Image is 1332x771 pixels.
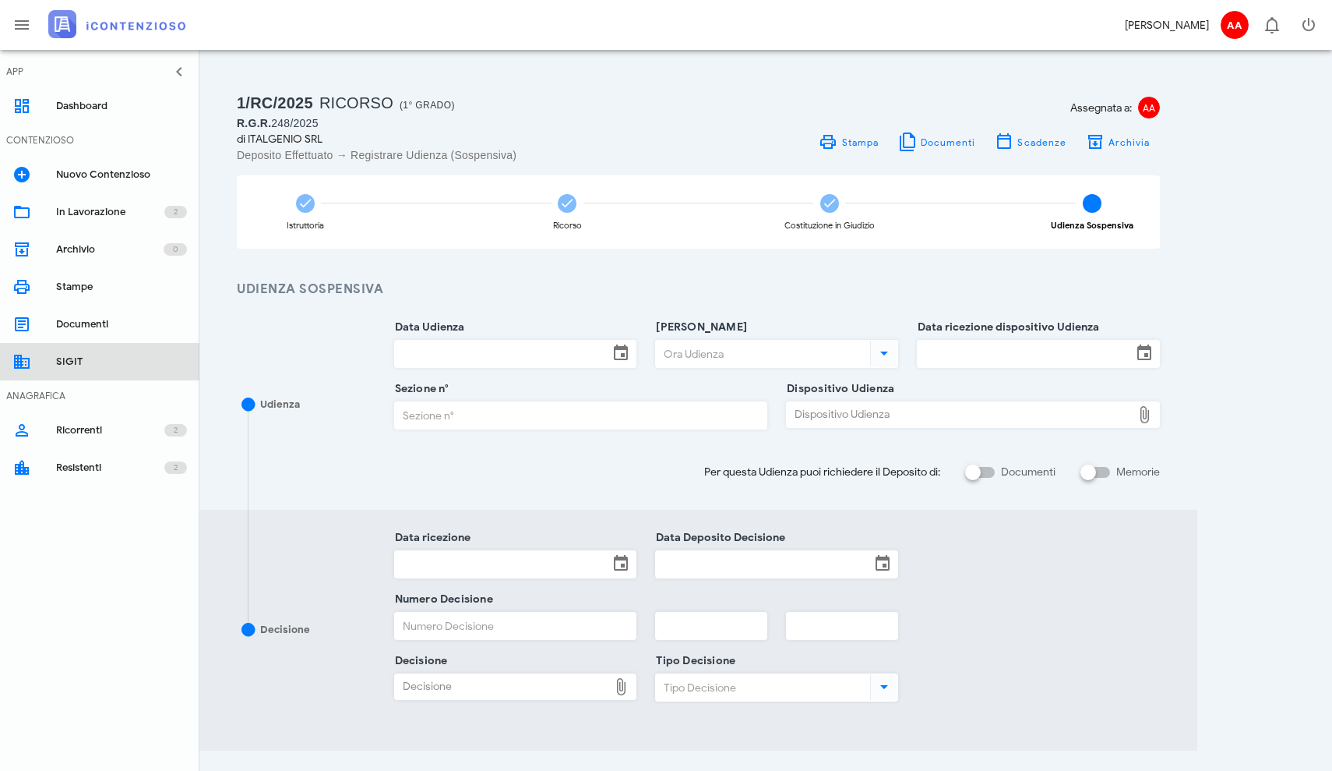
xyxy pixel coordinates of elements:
[319,94,393,111] span: Ricorso
[1108,136,1151,148] span: Archivia
[395,613,636,639] input: Numero Decisione
[390,653,448,669] label: Decisione
[1001,465,1055,480] label: Documenti
[237,280,1160,299] h3: Udienza Sospensiva
[237,147,689,163] div: Deposito Effettuato → Registrare Udienza (Sospensiva)
[888,131,985,153] button: Documenti
[237,94,313,111] span: 1/RC/2025
[1051,221,1133,230] div: Udienza Sospensiva
[237,131,689,147] div: di ITALGENIO SRL
[56,206,164,218] div: In Lavorazione
[56,100,187,112] div: Dashboard
[656,341,867,367] input: Ora Udienza
[56,281,187,293] div: Stampe
[400,100,455,111] span: (1° Grado)
[787,402,1132,427] div: Dispositivo Udienza
[173,242,178,257] span: 0
[1215,6,1253,44] button: AA
[1116,465,1160,480] label: Memorie
[56,168,187,181] div: Nuovo Contenzioso
[6,389,65,403] div: ANAGRAFICA
[237,115,689,131] div: 248/2025
[174,460,178,476] span: 2
[390,381,449,397] label: Sezione n°
[1221,11,1249,39] span: AA
[651,653,735,669] label: Tipo Decisione
[56,355,187,368] div: SIGIT
[809,131,888,153] a: Stampa
[1253,6,1290,44] button: Distintivo
[48,10,185,38] img: logo-text-2x.png
[784,221,875,230] div: Costituzione in Giudizio
[395,674,609,699] div: Decisione
[56,462,164,474] div: Resistenti
[1076,131,1160,153] button: Archivia
[174,204,178,220] span: 2
[395,402,767,429] input: Sezione n°
[704,464,940,480] span: Per questa Udienza puoi richiedere il Deposito di:
[1083,194,1101,213] span: 4
[260,397,300,412] div: Udienza
[260,622,310,638] div: Decisione
[651,320,747,335] label: [PERSON_NAME]
[920,136,976,148] span: Documenti
[56,424,164,437] div: Ricorrenti
[1138,97,1160,118] span: AA
[174,423,178,438] span: 2
[656,674,867,701] input: Tipo Decisione
[56,243,164,256] div: Archivio
[56,318,187,331] div: Documenti
[6,133,74,147] div: CONTENZIOSO
[1070,100,1132,116] span: Assegnata a:
[553,221,582,230] div: Ricorso
[985,131,1077,153] button: Scadenze
[1125,17,1209,34] div: [PERSON_NAME]
[840,136,879,148] span: Stampa
[390,592,493,607] label: Numero Decisione
[237,117,271,129] span: R.G.R.
[1017,136,1066,148] span: Scadenze
[782,381,894,397] label: Dispositivo Udienza
[287,221,324,230] div: Istruttoria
